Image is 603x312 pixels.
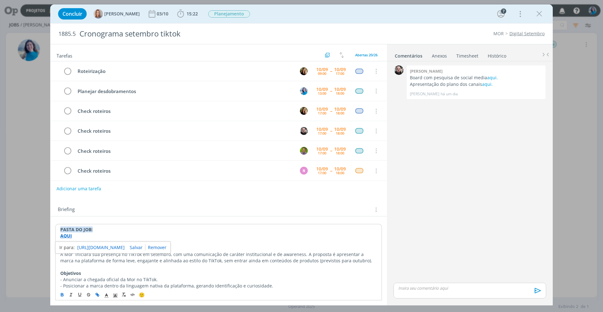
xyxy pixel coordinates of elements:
[318,151,326,155] div: 17:00
[487,75,498,81] a: aqui.
[208,10,250,18] button: Planejamento
[410,68,443,74] b: [PERSON_NAME]
[60,251,377,264] p: A Mor iniciará sua presença no TikTok em setembro, com uma comunicação de caráter institucional e...
[316,127,328,131] div: 10/09
[330,109,332,113] span: --
[482,81,493,87] a: aqui.
[334,87,346,92] div: 10/09
[300,87,308,95] img: E
[334,107,346,111] div: 10/09
[318,72,326,75] div: 09:00
[94,9,140,19] button: A[PERSON_NAME]
[300,147,308,155] img: T
[111,291,120,298] span: Cor de Fundo
[316,67,328,72] div: 10/09
[456,50,479,59] a: Timesheet
[75,87,294,95] div: Planejar desdobramentos
[299,126,308,136] button: G
[330,169,332,173] span: --
[58,206,75,214] span: Briefing
[300,167,308,175] div: N
[316,87,328,92] div: 10/09
[75,127,294,135] div: Check roteiros
[94,9,103,19] img: A
[187,11,198,17] span: 15:22
[62,11,82,16] span: Concluir
[410,91,439,97] p: [PERSON_NAME]
[334,67,346,72] div: 10/09
[137,291,146,298] button: 🙂
[334,167,346,171] div: 10/09
[75,147,294,155] div: Check roteiros
[58,31,76,37] span: 1885.5
[496,9,506,19] button: 7
[316,107,328,111] div: 10/09
[318,111,326,115] div: 17:00
[77,243,125,252] a: [URL][DOMAIN_NAME]
[58,8,87,19] button: Concluir
[299,146,308,155] button: T
[334,147,346,151] div: 10/09
[410,81,542,87] p: Apresentação do plano dos canais
[441,91,458,97] span: há um dia
[336,111,344,115] div: 18:00
[157,12,170,16] div: 03/10
[330,89,332,93] span: --
[299,66,308,76] button: C
[300,67,308,75] img: C
[316,147,328,151] div: 10/09
[336,92,344,95] div: 18:00
[299,166,308,175] button: N
[509,31,545,36] a: Digital Setembro
[330,69,332,73] span: --
[394,50,423,59] a: Comentários
[75,167,294,175] div: Check roteiros
[334,127,346,131] div: 10/09
[410,75,542,81] p: Board com pesquisa de social media
[102,291,111,298] span: Cor do Texto
[60,239,160,245] strong: _____________________________________________________
[394,65,404,75] img: G
[336,171,344,175] div: 18:00
[300,107,308,115] img: C
[75,107,294,115] div: Check roteiros
[104,12,140,16] span: [PERSON_NAME]
[318,92,326,95] div: 13:00
[330,148,332,153] span: --
[318,131,326,135] div: 17:00
[75,67,294,75] div: Roteirização
[57,51,72,59] span: Tarefas
[60,283,377,289] p: - Posicionar a marca dentro da linguagem nativa da plataforma, gerando identificação e curiosidade.
[77,26,340,42] div: Cronograma setembro tiktok
[299,106,308,116] button: C
[176,9,199,19] button: 15:22
[336,131,344,135] div: 18:00
[493,31,504,36] a: MOR
[139,292,145,298] span: 🙂
[501,8,506,14] div: 7
[50,4,553,305] div: dialog
[340,52,344,58] img: arrow-down-up.svg
[60,233,72,239] a: AQUI
[316,167,328,171] div: 10/09
[60,276,377,283] p: - Anunciar a chegada oficial da Mor no TikTok.
[487,50,507,59] a: Histórico
[355,53,378,57] span: Abertas 20/26
[318,171,326,175] div: 17:00
[299,86,308,96] button: E
[60,270,81,276] strong: Objetivos
[60,226,93,232] strong: PASTA DO JOB:
[300,127,308,135] img: G
[56,183,101,194] button: Adicionar uma tarefa
[330,129,332,133] span: --
[336,72,344,75] div: 17:00
[336,151,344,155] div: 18:00
[432,53,447,59] div: Anexos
